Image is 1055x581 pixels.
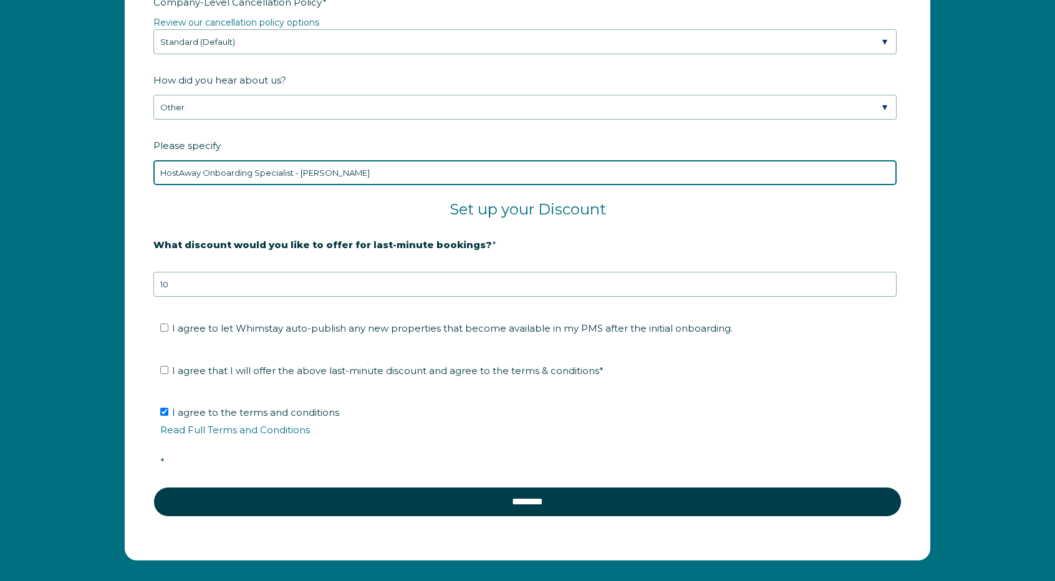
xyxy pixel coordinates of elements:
[450,200,606,218] span: Set up your Discount
[160,366,168,374] input: I agree that I will offer the above last-minute discount and agree to the terms & conditions*
[160,424,310,436] a: Read Full Terms and Conditions
[160,324,168,332] input: I agree to let Whimstay auto-publish any new properties that become available in my PMS after the...
[153,259,349,271] strong: 20% is recommended, minimum of 10%
[153,17,319,28] a: Review our cancellation policy options
[160,408,168,416] input: I agree to the terms and conditionsRead Full Terms and Conditions*
[172,322,733,334] span: I agree to let Whimstay auto-publish any new properties that become available in my PMS after the...
[172,365,604,377] span: I agree that I will offer the above last-minute discount and agree to the terms & conditions
[153,70,286,90] span: How did you hear about us?
[153,239,492,251] strong: What discount would you like to offer for last-minute bookings?
[153,136,221,155] span: Please specify
[160,406,903,468] span: I agree to the terms and conditions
